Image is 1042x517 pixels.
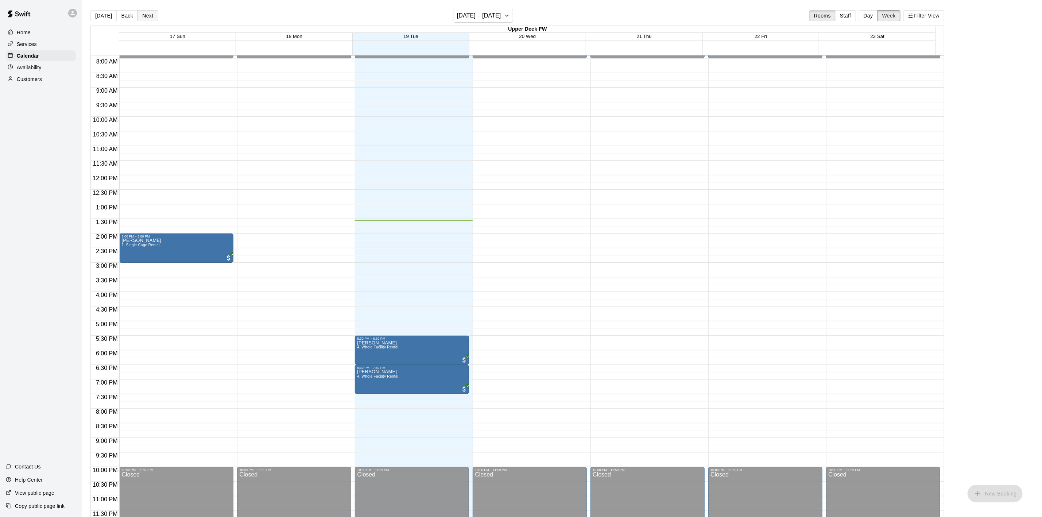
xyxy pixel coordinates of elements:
[286,34,302,39] button: 18 Mon
[15,476,43,483] p: Help Center
[355,336,469,365] div: 5:30 PM – 6:30 PM: Glen McClain
[357,468,391,472] div: 10:00 PM – 11:59 PM
[170,34,185,39] button: 17 Sun
[90,10,117,21] button: [DATE]
[357,337,387,340] div: 5:30 PM – 6:30 PM
[859,10,878,21] button: Day
[91,511,119,517] span: 11:30 PM
[17,40,37,48] p: Services
[357,345,398,349] span: 4. Whole Facility Rental
[121,235,151,238] div: 2:00 PM – 3:00 PM
[461,356,468,364] span: All customers have paid
[94,292,120,298] span: 4:00 PM
[91,131,120,138] span: 10:30 AM
[94,379,120,386] span: 7:00 PM
[17,52,39,59] p: Calendar
[809,10,836,21] button: Rooms
[15,463,41,470] p: Contact Us
[6,74,76,85] a: Customers
[94,234,120,240] span: 2:00 PM
[94,365,120,371] span: 6:30 PM
[357,374,398,378] span: 4. Whole Facility Rental
[91,117,120,123] span: 10:00 AM
[94,409,120,415] span: 8:00 PM
[239,468,273,472] div: 10:00 PM – 11:59 PM
[457,11,501,21] h6: [DATE] – [DATE]
[121,468,155,472] div: 10:00 PM – 11:59 PM
[94,58,120,65] span: 8:00 AM
[121,243,159,247] span: 1. Single Cage Rental
[6,39,76,50] a: Services
[94,88,120,94] span: 9:00 AM
[225,254,232,262] span: All customers have paid
[593,468,626,472] div: 10:00 PM – 11:59 PM
[94,204,120,211] span: 1:00 PM
[91,175,119,181] span: 12:00 PM
[878,10,900,21] button: Week
[357,366,387,370] div: 6:30 PM – 7:30 PM
[903,10,944,21] button: Filter View
[94,350,120,356] span: 6:00 PM
[15,489,54,497] p: View public page
[710,468,744,472] div: 10:00 PM – 11:59 PM
[403,34,418,39] button: 19 Tue
[94,277,120,283] span: 3:30 PM
[119,26,936,33] div: Upper Deck FW
[94,321,120,327] span: 5:00 PM
[94,219,120,225] span: 1:30 PM
[835,10,856,21] button: Staff
[17,29,31,36] p: Home
[755,34,767,39] button: 22 Fri
[355,365,469,394] div: 6:30 PM – 7:30 PM: Glen McClain
[94,423,120,429] span: 8:30 PM
[94,306,120,313] span: 4:30 PM
[6,27,76,38] a: Home
[94,452,120,459] span: 9:30 PM
[94,336,120,342] span: 5:30 PM
[91,146,120,152] span: 11:00 AM
[637,34,652,39] button: 21 Thu
[94,438,120,444] span: 9:00 PM
[91,482,119,488] span: 10:30 PM
[94,263,120,269] span: 3:00 PM
[15,502,65,510] p: Copy public page link
[94,394,120,400] span: 7:30 PM
[91,467,119,473] span: 10:00 PM
[119,234,233,263] div: 2:00 PM – 3:00 PM: Reymundo Ortiz
[116,10,138,21] button: Back
[6,62,76,73] a: Availability
[137,10,158,21] button: Next
[454,9,513,23] button: [DATE] – [DATE]
[519,34,536,39] button: 20 Wed
[6,50,76,61] a: Calendar
[94,248,120,254] span: 2:30 PM
[828,468,862,472] div: 10:00 PM – 11:59 PM
[17,76,42,83] p: Customers
[17,64,42,71] p: Availability
[871,34,885,39] button: 23 Sat
[461,386,468,393] span: All customers have paid
[94,73,120,79] span: 8:30 AM
[94,102,120,108] span: 9:30 AM
[91,496,119,502] span: 11:00 PM
[91,190,119,196] span: 12:30 PM
[475,468,508,472] div: 10:00 PM – 11:59 PM
[91,161,120,167] span: 11:30 AM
